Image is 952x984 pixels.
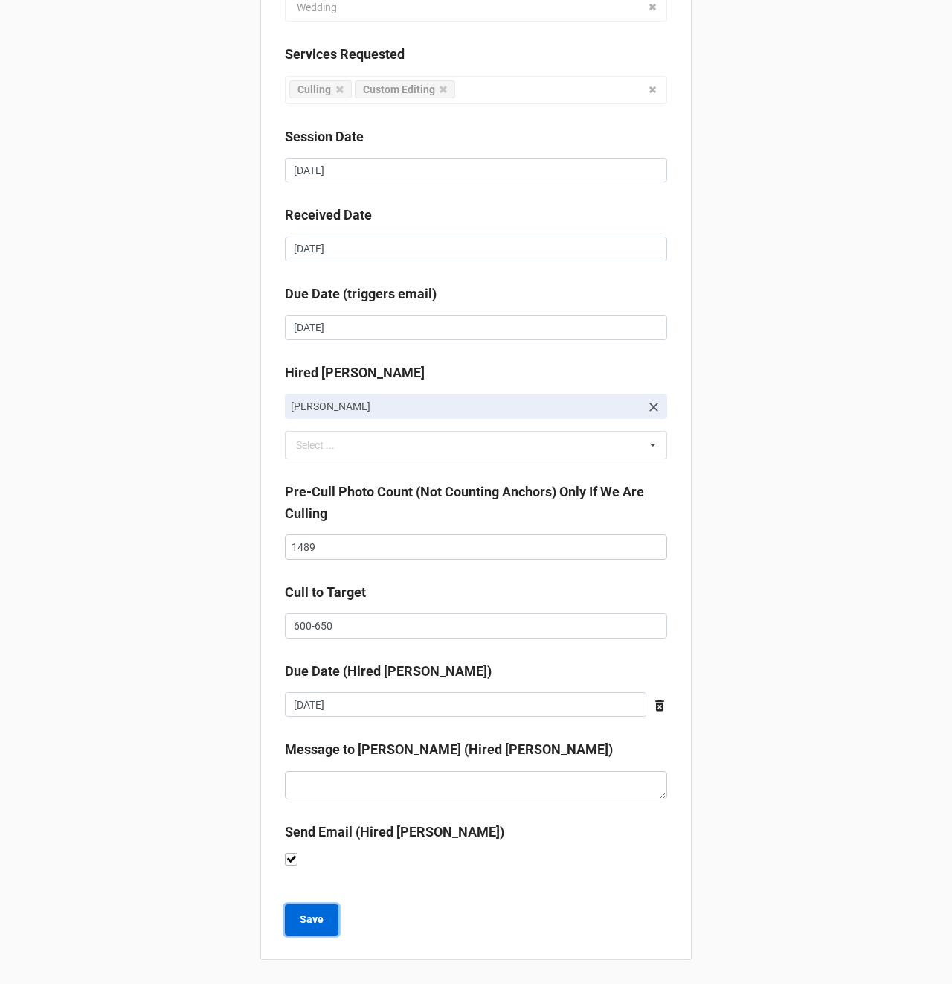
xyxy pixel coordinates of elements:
p: [PERSON_NAME] [291,399,640,414]
label: Due Date (triggers email) [285,284,437,304]
input: Date [285,692,646,718]
label: Hired [PERSON_NAME] [285,362,425,383]
label: Pre-Cull Photo Count (Not Counting Anchors) Only If We Are Culling [285,482,667,524]
button: Save [285,904,338,936]
label: Services Requested [285,44,405,65]
input: Date [285,315,667,340]
input: Date [285,158,667,183]
label: Session Date [285,127,364,147]
label: Message to [PERSON_NAME] (Hired [PERSON_NAME]) [285,739,613,760]
b: Save [300,912,324,927]
input: Date [285,237,667,262]
label: Received Date [285,205,372,226]
label: Due Date (Hired [PERSON_NAME]) [285,661,492,682]
div: Select ... [292,437,356,454]
label: Send Email (Hired [PERSON_NAME]) [285,822,504,843]
label: Cull to Target [285,582,366,603]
